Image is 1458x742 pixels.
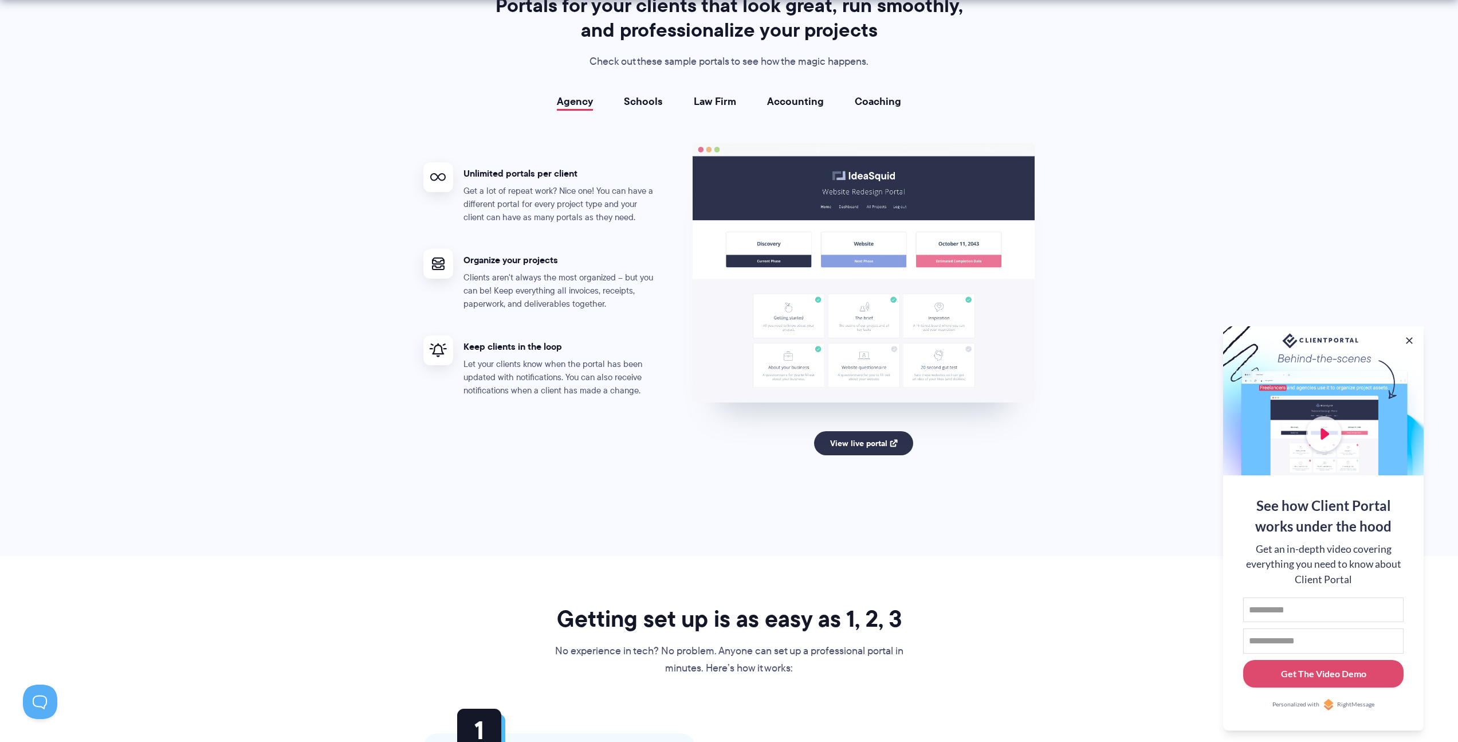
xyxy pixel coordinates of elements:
[1243,660,1404,688] button: Get The Video Demo
[463,271,658,311] p: Clients aren't always the most organized – but you can be! Keep everything all invoices, receipts...
[554,643,905,677] p: No experience in tech? No problem. Anyone can set up a professional portal in minutes. Here’s how...
[767,96,824,107] a: Accounting
[554,604,905,633] h2: Getting set up is as easy as 1, 2, 3
[694,96,736,107] a: Law Firm
[855,96,901,107] a: Coaching
[1281,667,1366,681] div: Get The Video Demo
[463,254,658,266] h4: Organize your projects
[1243,699,1404,710] a: Personalized withRightMessage
[1243,542,1404,587] div: Get an in-depth video covering everything you need to know about Client Portal
[463,185,658,224] p: Get a lot of repeat work? Nice one! You can have a different portal for every project type and yo...
[463,167,658,179] h4: Unlimited portals per client
[814,431,913,455] a: View live portal
[1243,495,1404,537] div: See how Client Portal works under the hood
[624,96,663,107] a: Schools
[1337,700,1374,709] span: RightMessage
[557,96,593,107] a: Agency
[23,685,57,719] iframe: Toggle Customer Support
[490,53,968,71] p: Check out these sample portals to see how the magic happens.
[463,341,658,353] h4: Keep clients in the loop
[463,358,658,397] p: Let your clients know when the portal has been updated with notifications. You can also receive n...
[1272,700,1319,709] span: Personalized with
[1323,699,1334,710] img: Personalized with RightMessage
